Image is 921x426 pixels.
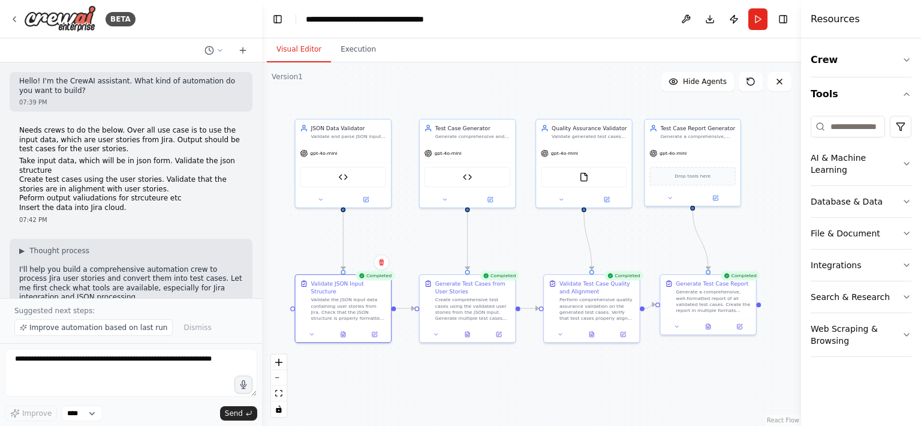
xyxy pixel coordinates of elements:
img: FileReadTool [579,172,589,182]
button: zoom in [271,355,287,370]
span: Thought process [29,246,89,256]
button: Search & Research [811,281,911,313]
li: Insert the data into Jira cloud. [19,203,243,213]
button: Send [220,406,257,421]
div: Completed [604,271,643,281]
button: toggle interactivity [271,401,287,417]
div: CompletedValidate JSON Input StructureValidate the JSON input data containing user stories from J... [294,274,392,343]
button: Open in side panel [585,195,628,205]
g: Edge from 151ae651-fd77-42b6-9bae-fa379e0faf5c to 825c124a-aff4-43ca-bba6-dd61e87b33cc [463,211,471,269]
button: Open in side panel [361,330,387,340]
div: Test Case Generator [435,124,511,132]
span: Send [225,409,243,418]
div: Completed [720,271,760,281]
div: Generate Test Cases from User Stories [435,280,511,295]
button: Improve [5,406,57,421]
span: Hide Agents [683,77,727,86]
g: Edge from d408aba7-061b-4383-a189-bca0dc29cd4f to a62ef394-8097-46b8-a8f1-eb8c5dd5ccc4 [689,210,712,270]
div: Completed [356,271,395,281]
div: Tools [811,111,911,367]
button: Hide left sidebar [269,11,286,28]
li: Create test cases using the user stories. Validate that the stories are in alighment with user st... [19,175,243,194]
div: Quality Assurance ValidatorValidate generated test cases for alignment with user stories, structu... [535,119,633,208]
div: Validate JSON Input Structure [311,280,387,295]
button: AI & Machine Learning [811,142,911,185]
span: Drop tools here [675,172,711,180]
button: Hide Agents [661,72,734,91]
g: Edge from 26a4cdc3-711e-4135-995b-a34424b3f300 to a62ef394-8097-46b8-a8f1-eb8c5dd5ccc4 [645,301,655,312]
button: Open in side panel [486,330,512,340]
div: JSON Data ValidatorValidate and parse JSON input data containing user stories from [GEOGRAPHIC_DA... [294,119,392,208]
div: 07:39 PM [19,98,243,107]
div: React Flow controls [271,355,287,417]
g: Edge from 825c124a-aff4-43ca-bba6-dd61e87b33cc to 26a4cdc3-711e-4135-995b-a34424b3f300 [520,305,539,313]
button: View output [327,330,360,340]
div: Version 1 [272,72,303,82]
img: Logo [24,5,96,32]
div: CompletedGenerate Test Cases from User StoriesCreate comprehensive test cases using the validated... [419,274,516,343]
button: Click to speak your automation idea [234,376,252,394]
div: Completed [480,271,519,281]
button: Dismiss [177,319,217,336]
button: Integrations [811,250,911,281]
button: Crew [811,43,911,77]
div: Validate generated test cases for alignment with user stories, structural integrity, and complete... [552,134,627,140]
button: View output [575,330,608,340]
div: Create comprehensive test cases using the validated user stories from the JSON input. Generate mu... [435,297,511,322]
li: Peform output valiudations for strcuteure etc [19,194,243,203]
p: I'll help you build a comprehensive automation crew to process Jira user stories and convert them... [19,265,243,302]
div: Generate comprehensive and well-structured test cases from validated user stories, ensuring compl... [435,134,511,140]
div: Generate a comprehensive, well-formatted report of all validated test cases. Create the report in... [676,289,751,314]
div: 07:42 PM [19,215,243,224]
div: Generate Test Case Report [676,280,748,287]
button: Open in side panel [344,195,388,205]
button: Start a new chat [233,43,252,58]
span: Improve [22,409,52,418]
div: Validate and parse JSON input data containing user stories from [GEOGRAPHIC_DATA], ensuring prope... [311,134,387,140]
button: Hide right sidebar [775,11,791,28]
button: Tools [811,77,911,111]
button: Web Scraping & Browsing [811,313,911,356]
span: gpt-4o-mini [310,150,337,156]
p: Hello! I'm the CrewAI assistant. What kind of automation do you want to build? [19,77,243,95]
button: Improve automation based on last run [14,319,173,336]
button: Open in side panel [693,193,737,203]
span: gpt-4o-mini [435,150,462,156]
button: Open in side panel [468,195,512,205]
img: JSON Structure Validator [339,172,348,182]
button: Delete node [374,254,389,270]
div: Quality Assurance Validator [552,124,627,132]
button: Open in side panel [726,322,753,332]
button: zoom out [271,370,287,386]
span: Improve automation based on last run [29,323,167,332]
div: Perform comprehensive quality assurance validation on the generated test cases. Verify that test ... [559,297,635,322]
button: View output [692,322,725,332]
div: CompletedValidate Test Case Quality and AlignmentPerform comprehensive quality assurance validati... [543,274,640,343]
button: Switch to previous chat [200,43,228,58]
g: Edge from 3c2b451e-db8a-4913-808d-5041e57f98ab to 26a4cdc3-711e-4135-995b-a34424b3f300 [580,211,595,269]
h4: Resources [811,12,860,26]
span: ▶ [19,246,25,256]
button: File & Document [811,218,911,249]
div: Test Case GeneratorGenerate comprehensive and well-structured test cases from validated user stor... [419,119,516,208]
div: JSON Data Validator [311,124,387,132]
div: CompletedGenerate Test Case ReportGenerate a comprehensive, well-formatted report of all validate... [660,274,757,335]
div: Test Case Report Generator [660,124,736,132]
button: Visual Editor [267,37,331,62]
div: Test Case Report GeneratorGenerate a comprehensive, well-formatted report of all test cases that ... [644,119,741,206]
button: ▶Thought process [19,246,89,256]
div: Validate Test Case Quality and Alignment [559,280,635,295]
nav: breadcrumb [306,13,424,25]
button: Open in side panel [610,330,636,340]
div: BETA [106,12,136,26]
g: Edge from 24a3d097-767e-4881-acd5-79d80c4c18ec to bcf38d6d-f616-4e68-acae-b8af5e0d772c [339,211,347,269]
span: Dismiss [183,323,211,332]
p: Suggested next steps: [14,306,248,316]
li: Take input data, which will be in json form. Validate the json structure [19,157,243,175]
span: gpt-4o-mini [660,150,687,156]
p: Needs crews to do the below. Over all use case is to use the input data, which are user stories f... [19,126,243,154]
a: React Flow attribution [767,417,799,424]
button: Execution [331,37,386,62]
button: fit view [271,386,287,401]
button: Database & Data [811,186,911,217]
